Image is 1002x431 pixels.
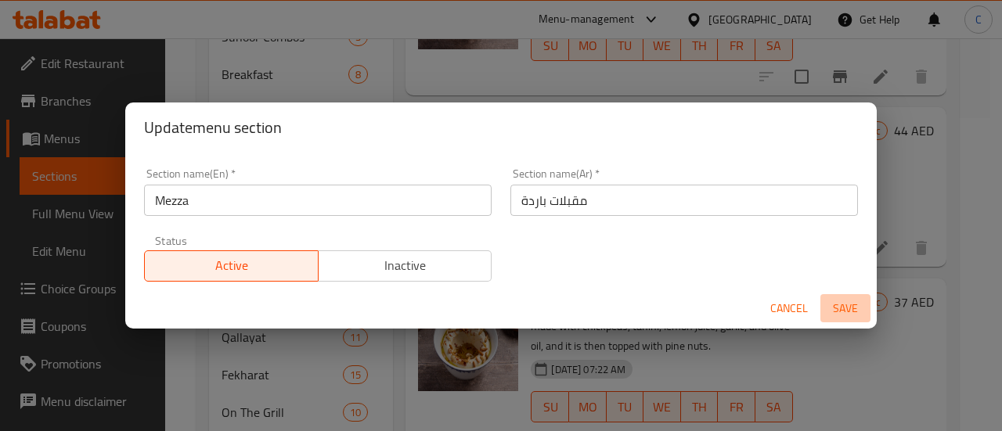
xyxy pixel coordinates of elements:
h2: Update menu section [144,115,858,140]
input: Please enter section name(ar) [510,185,858,216]
span: Inactive [325,254,486,277]
span: Cancel [770,299,808,318]
input: Please enter section name(en) [144,185,492,216]
button: Inactive [318,250,492,282]
button: Save [820,294,870,323]
button: Active [144,250,319,282]
button: Cancel [764,294,814,323]
span: Save [827,299,864,318]
span: Active [151,254,312,277]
